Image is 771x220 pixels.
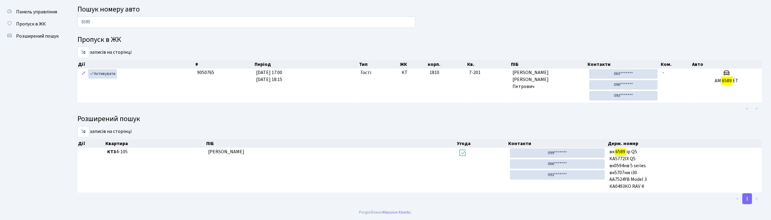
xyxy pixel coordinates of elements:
span: КТ [402,69,425,76]
span: Пропуск в ЖК [16,21,46,27]
th: ПІБ [510,60,587,69]
th: # [195,60,254,69]
a: Massive Kinetic [383,209,411,215]
select: записів на сторінці [77,47,90,58]
th: Держ. номер [607,139,762,148]
a: Панель управління [3,6,64,18]
span: [DATE] 17:00 [DATE] 18:15 [256,69,283,83]
span: [PERSON_NAME] [208,148,244,155]
input: Пошук [77,16,415,28]
th: Ком. [660,60,691,69]
th: ПІБ [206,139,456,148]
a: Пропуск в ЖК [3,18,64,30]
label: записів на сторінці [77,126,132,137]
span: 1810 [430,69,439,76]
th: Квартира [105,139,206,148]
label: записів на сторінці [77,47,132,58]
span: 9050765 [197,69,214,76]
h4: Пропуск в ЖК [77,36,762,44]
th: Період [254,60,358,69]
mark: 6589 [615,147,626,156]
th: корп. [427,60,467,69]
a: Розширений пошук [3,30,64,42]
th: Дії [77,139,105,148]
th: Угода [456,139,508,148]
th: Дії [77,60,195,69]
span: 4-105 [107,148,203,155]
th: Контакти [587,60,660,69]
span: Гості [361,69,372,76]
div: Розроблено . [359,209,412,216]
a: 1 [742,193,752,204]
th: Авто [692,60,762,69]
th: ЖК [399,60,427,69]
th: Кв. [467,60,510,69]
th: Тип [358,60,399,69]
mark: 6589 [721,76,733,85]
span: - [663,69,664,76]
span: [PERSON_NAME] [PERSON_NAME] Петрович [513,69,585,90]
select: записів на сторінці [77,126,90,137]
th: Контакти [508,139,607,148]
span: 7-201 [469,69,508,76]
b: КТ3 [107,148,116,155]
span: Пошук номеру авто [77,4,140,15]
span: Розширений пошук [16,33,59,39]
span: Панель управління [16,8,57,15]
a: Редагувати [80,69,87,79]
a: Активувати [88,69,117,79]
span: вк ір Q5 КА5772ІХ Q5 вх0594нв 5 series вк5707нм i30 AA7524YB Model 3 КА0493КО RAV 4 [610,148,759,190]
h4: Розширений пошук [77,115,762,124]
h5: АМ ЕТ [694,78,759,84]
